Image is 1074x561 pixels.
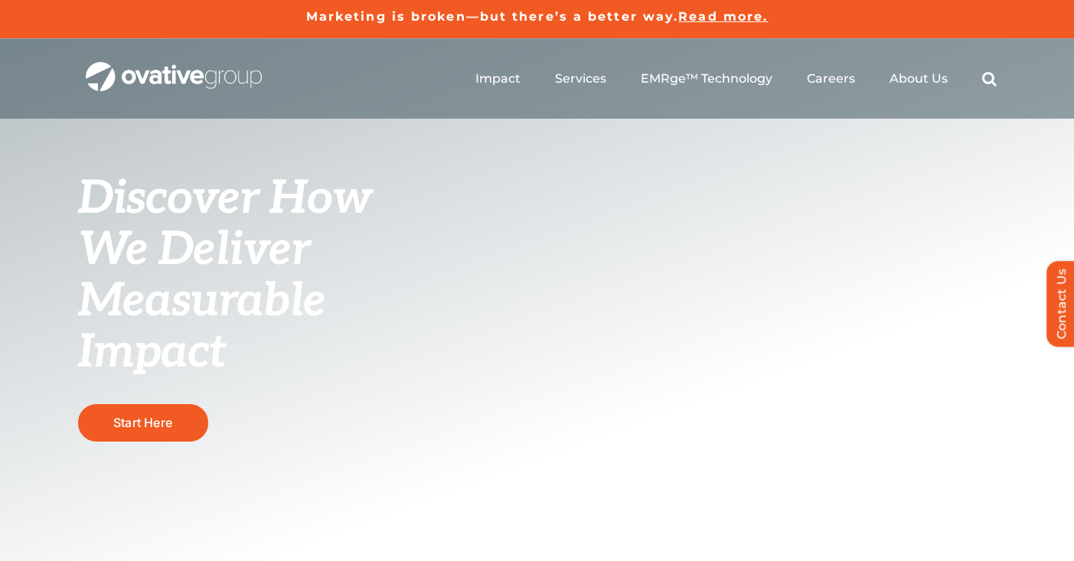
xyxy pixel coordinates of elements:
[113,415,172,430] span: Start Here
[982,71,997,86] a: Search
[475,71,521,86] a: Impact
[641,71,772,86] a: EMRge™ Technology
[86,60,262,75] a: OG_Full_horizontal_WHT
[555,71,606,86] a: Services
[890,71,948,86] a: About Us
[78,223,326,380] span: We Deliver Measurable Impact
[78,171,372,227] span: Discover How
[475,54,997,103] nav: Menu
[306,9,679,24] a: Marketing is broken—but there’s a better way.
[678,9,768,24] a: Read more.
[807,71,855,86] a: Careers
[78,404,208,442] a: Start Here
